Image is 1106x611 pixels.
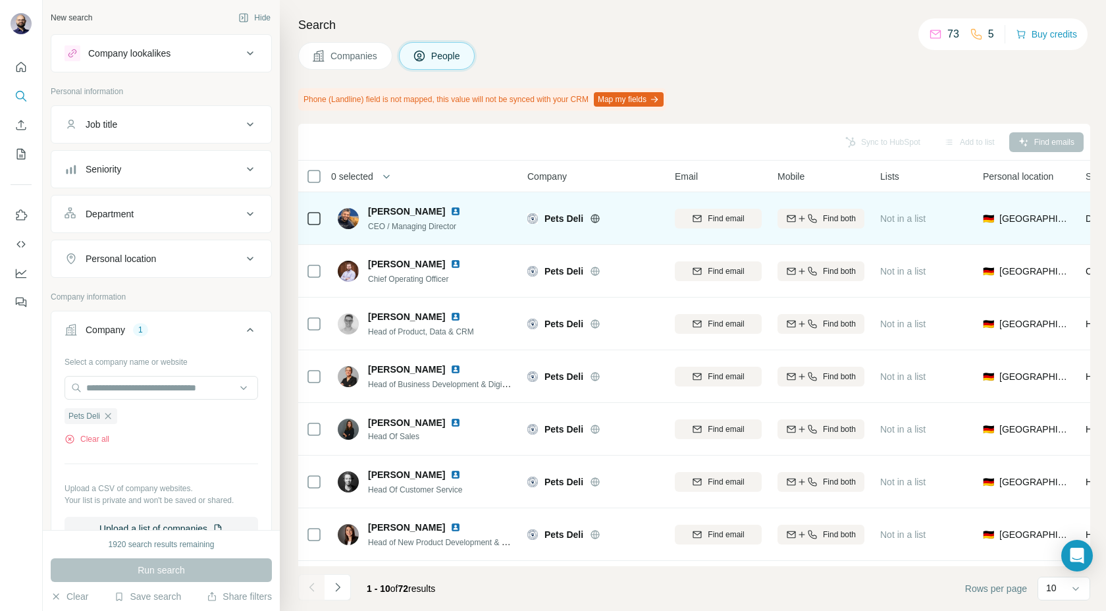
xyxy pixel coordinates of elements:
[675,314,762,334] button: Find email
[777,170,804,183] span: Mobile
[999,475,1070,489] span: [GEOGRAPHIC_DATA]
[11,203,32,227] button: Use Surfe on LinkedIn
[1046,581,1057,595] p: 10
[109,539,215,550] div: 1920 search results remaining
[777,314,864,334] button: Find both
[675,367,762,386] button: Find email
[450,206,461,217] img: LinkedIn logo
[527,371,538,382] img: Logo of Pets Deli
[777,419,864,439] button: Find both
[708,371,744,383] span: Find email
[86,207,134,221] div: Department
[338,524,359,545] img: Avatar
[368,363,445,376] span: [PERSON_NAME]
[675,472,762,492] button: Find email
[65,517,258,541] button: Upload a list of companies
[708,529,744,541] span: Find email
[675,261,762,281] button: Find email
[65,483,258,494] p: Upload a CSV of company websites.
[368,205,445,218] span: [PERSON_NAME]
[544,475,583,489] span: Pets Deli
[11,13,32,34] img: Avatar
[298,16,1090,34] h4: Search
[880,371,926,382] span: Not in a list
[325,574,351,600] button: Navigate to next page
[823,213,856,225] span: Find both
[68,410,100,422] span: Pets Deli
[11,290,32,314] button: Feedback
[880,319,926,329] span: Not in a list
[207,590,272,603] button: Share filters
[777,367,864,386] button: Find both
[450,259,461,269] img: LinkedIn logo
[11,142,32,166] button: My lists
[880,213,926,224] span: Not in a list
[368,379,547,389] span: Head of Business Development & Digital Marketing
[983,528,994,541] span: 🇩🇪
[544,317,583,331] span: Pets Deli
[368,537,531,547] span: Head of New Product Development & Success
[880,529,926,540] span: Not in a list
[338,419,359,440] img: Avatar
[544,212,583,225] span: Pets Deli
[544,423,583,436] span: Pets Deli
[675,419,762,439] button: Find email
[675,209,762,228] button: Find email
[51,12,92,24] div: New search
[86,323,125,336] div: Company
[51,38,271,69] button: Company lookalikes
[368,310,445,323] span: [PERSON_NAME]
[983,423,994,436] span: 🇩🇪
[594,92,664,107] button: Map my fields
[880,170,899,183] span: Lists
[51,590,88,603] button: Clear
[65,494,258,506] p: Your list is private and won't be saved or shared.
[708,318,744,330] span: Find email
[450,417,461,428] img: LinkedIn logo
[777,209,864,228] button: Find both
[675,525,762,545] button: Find email
[999,265,1070,278] span: [GEOGRAPHIC_DATA]
[368,327,474,336] span: Head of Product, Data & CRM
[368,222,456,231] span: CEO / Managing Director
[1016,25,1077,43] button: Buy credits
[1061,540,1093,571] div: Open Intercom Messenger
[880,477,926,487] span: Not in a list
[51,198,271,230] button: Department
[544,265,583,278] span: Pets Deli
[86,252,156,265] div: Personal location
[368,275,449,284] span: Chief Operating Officer
[330,49,379,63] span: Companies
[527,319,538,329] img: Logo of Pets Deli
[65,433,109,445] button: Clear all
[527,529,538,540] img: Logo of Pets Deli
[338,208,359,229] img: Avatar
[368,431,477,442] span: Head Of Sales
[777,261,864,281] button: Find both
[51,86,272,97] p: Personal information
[51,314,271,351] button: Company1
[331,170,373,183] span: 0 selected
[51,109,271,140] button: Job title
[708,476,744,488] span: Find email
[51,243,271,275] button: Personal location
[527,424,538,435] img: Logo of Pets Deli
[527,170,567,183] span: Company
[11,113,32,137] button: Enrich CSV
[823,371,856,383] span: Find both
[823,423,856,435] span: Find both
[51,153,271,185] button: Seniority
[527,213,538,224] img: Logo of Pets Deli
[450,469,461,480] img: LinkedIn logo
[965,582,1027,595] span: Rows per page
[983,212,994,225] span: 🇩🇪
[983,475,994,489] span: 🇩🇪
[133,324,148,336] div: 1
[983,317,994,331] span: 🇩🇪
[675,170,698,183] span: Email
[338,261,359,282] img: Avatar
[450,522,461,533] img: LinkedIn logo
[368,485,462,494] span: Head Of Customer Service
[983,170,1053,183] span: Personal location
[823,265,856,277] span: Find both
